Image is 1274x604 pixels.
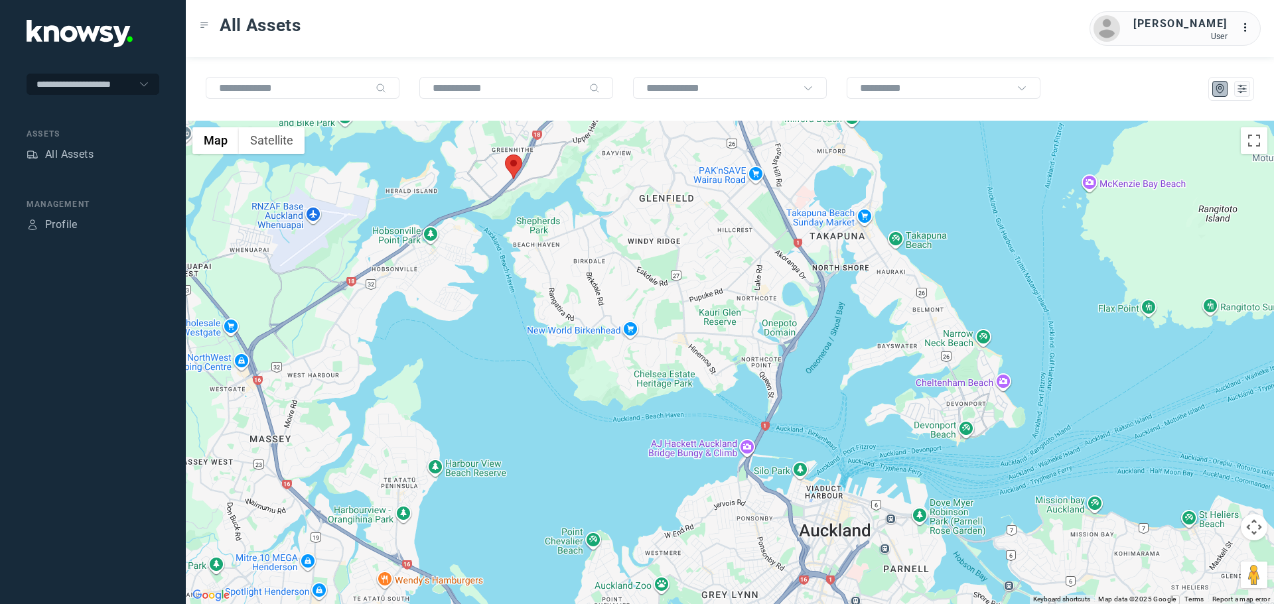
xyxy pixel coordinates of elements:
[45,217,78,233] div: Profile
[1133,32,1228,41] div: User
[1236,83,1248,95] div: List
[27,219,38,231] div: Profile
[27,20,133,47] img: Application Logo
[1241,562,1267,588] button: Drag Pegman onto the map to open Street View
[189,587,233,604] a: Open this area in Google Maps (opens a new window)
[1133,16,1228,32] div: [PERSON_NAME]
[239,127,305,154] button: Show satellite imagery
[1098,595,1176,603] span: Map data ©2025 Google
[1094,15,1120,42] img: avatar.png
[189,587,233,604] img: Google
[1184,595,1204,603] a: Terms
[1241,23,1255,32] tspan: ...
[45,147,94,162] div: All Assets
[376,83,386,93] div: Search
[27,198,159,210] div: Management
[589,83,600,93] div: Search
[27,149,38,160] div: Assets
[1241,127,1267,154] button: Toggle fullscreen view
[27,217,78,233] a: ProfileProfile
[1241,20,1257,38] div: :
[1241,514,1267,540] button: Map camera controls
[1241,20,1257,36] div: :
[27,128,159,140] div: Assets
[192,127,239,154] button: Show street map
[200,21,209,30] div: Toggle Menu
[27,147,94,162] a: AssetsAll Assets
[1212,595,1270,603] a: Report a map error
[1033,595,1090,604] button: Keyboard shortcuts
[220,13,301,37] span: All Assets
[1214,83,1226,95] div: Map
